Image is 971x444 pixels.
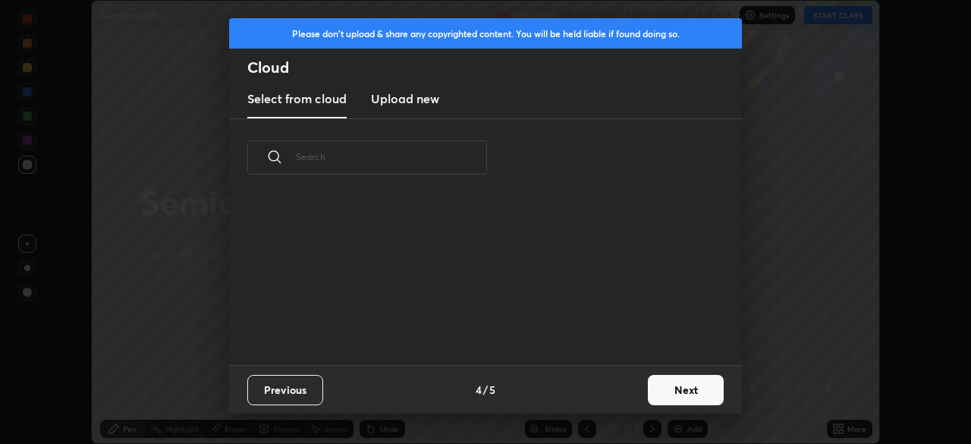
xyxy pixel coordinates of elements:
h4: / [483,382,488,398]
div: Please don't upload & share any copyrighted content. You will be held liable if found doing so. [229,18,742,49]
button: Previous [247,375,323,405]
h3: Select from cloud [247,90,347,108]
h4: 5 [489,382,495,398]
h2: Cloud [247,58,742,77]
h4: 4 [476,382,482,398]
button: Next [648,375,724,405]
input: Search [296,124,487,189]
h3: Upload new [371,90,439,108]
